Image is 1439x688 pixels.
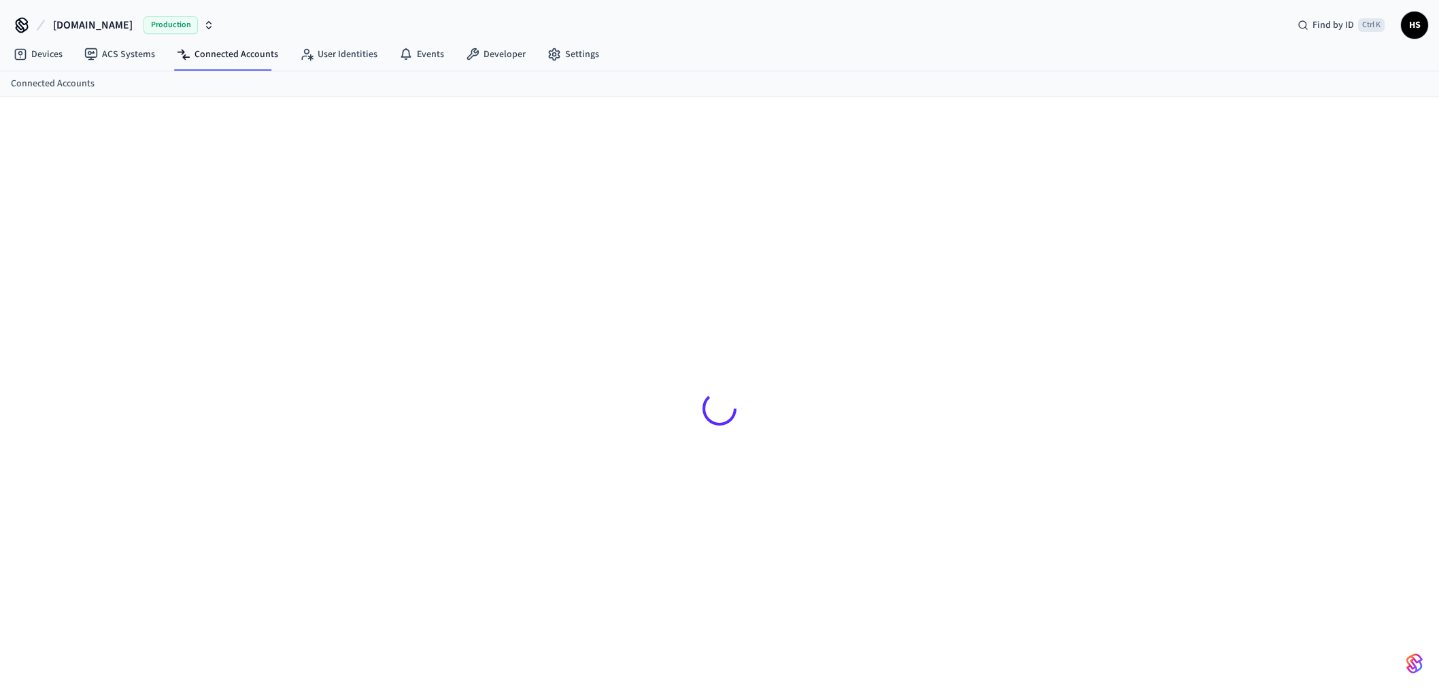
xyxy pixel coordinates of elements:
div: Find by IDCtrl K [1287,13,1395,37]
span: HS [1402,13,1427,37]
a: Devices [3,42,73,67]
a: Settings [537,42,610,67]
a: User Identities [289,42,388,67]
span: [DOMAIN_NAME] [53,17,133,33]
a: ACS Systems [73,42,166,67]
button: HS [1401,12,1428,39]
a: Connected Accounts [166,42,289,67]
img: SeamLogoGradient.69752ec5.svg [1406,653,1423,674]
a: Connected Accounts [11,77,95,91]
span: Ctrl K [1358,18,1385,32]
a: Developer [455,42,537,67]
a: Events [388,42,455,67]
span: Find by ID [1313,18,1354,32]
span: Production [143,16,198,34]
